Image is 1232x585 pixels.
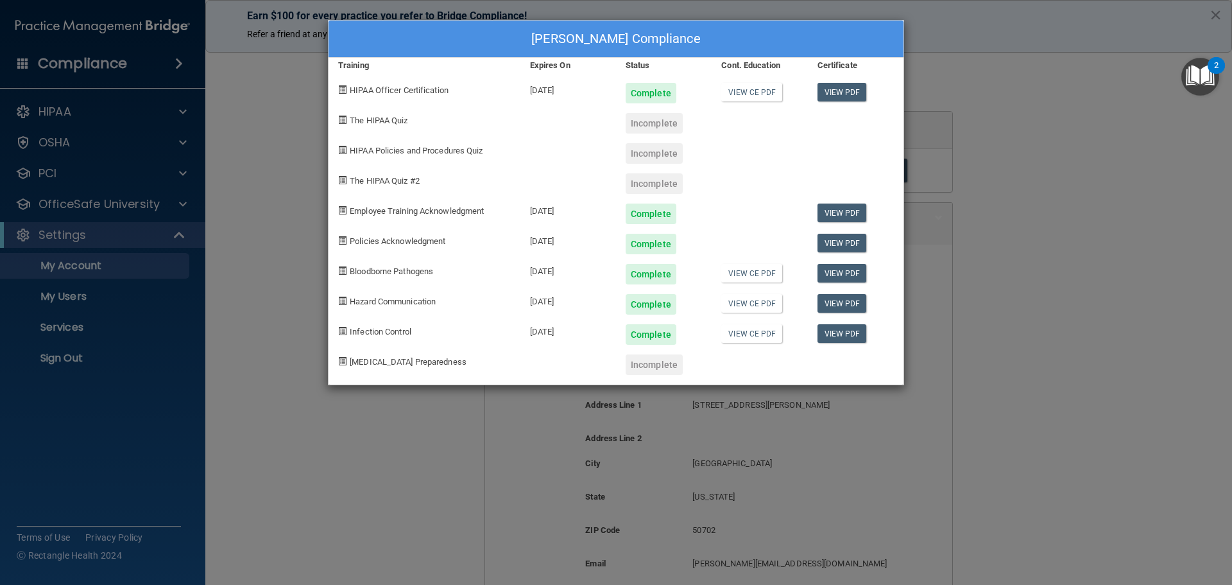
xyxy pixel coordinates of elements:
span: [MEDICAL_DATA] Preparedness [350,357,466,367]
span: The HIPAA Quiz #2 [350,176,420,186]
div: Expires On [520,58,616,73]
div: Incomplete [626,143,683,164]
div: [DATE] [520,73,616,103]
span: HIPAA Officer Certification [350,85,449,95]
span: Employee Training Acknowledgment [350,206,484,216]
span: Bloodborne Pathogens [350,266,433,276]
div: Complete [626,83,676,103]
span: The HIPAA Quiz [350,116,407,125]
a: View CE PDF [721,324,782,343]
div: [DATE] [520,254,616,284]
span: Infection Control [350,327,411,336]
a: View PDF [817,294,867,313]
div: 2 [1214,65,1219,82]
div: Status [616,58,712,73]
a: View PDF [817,83,867,101]
div: Incomplete [626,354,683,375]
div: Complete [626,324,676,345]
div: [DATE] [520,284,616,315]
div: [DATE] [520,315,616,345]
a: View CE PDF [721,294,782,313]
a: View CE PDF [721,83,782,101]
div: Complete [626,234,676,254]
div: [DATE] [520,224,616,254]
a: View CE PDF [721,264,782,283]
span: Policies Acknowledgment [350,236,445,246]
span: Hazard Communication [350,297,436,306]
div: Complete [626,204,676,224]
span: HIPAA Policies and Procedures Quiz [350,146,483,155]
div: Complete [626,264,676,284]
div: Incomplete [626,113,683,134]
div: [PERSON_NAME] Compliance [329,21,903,58]
div: [DATE] [520,194,616,224]
div: Training [329,58,520,73]
button: Open Resource Center, 2 new notifications [1181,58,1219,96]
a: View PDF [817,264,867,283]
div: Complete [626,294,676,315]
a: View PDF [817,324,867,343]
a: View PDF [817,234,867,252]
div: Incomplete [626,173,683,194]
div: Cont. Education [712,58,807,73]
div: Certificate [808,58,903,73]
a: View PDF [817,204,867,222]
